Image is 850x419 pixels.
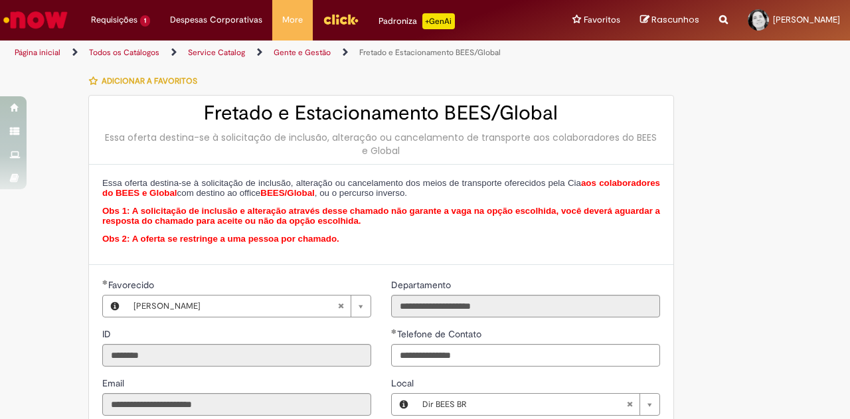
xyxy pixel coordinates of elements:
span: 1 [140,15,150,27]
span: [PERSON_NAME] [133,295,337,317]
span: Obrigatório Preenchido [391,329,397,334]
div: Essa oferta destina-se à solicitação de inclusão, alteração ou cancelamento de transporte aos col... [102,131,660,157]
a: Dir BEES BRLimpar campo Local [416,394,659,415]
span: Favoritos [584,13,620,27]
label: Somente leitura - Email [102,377,127,390]
img: click_logo_yellow_360x200.png [323,9,359,29]
input: Telefone de Contato [391,344,660,367]
button: Local, Visualizar este registro Dir BEES BR [392,394,416,415]
label: Somente leitura - Departamento [391,278,454,292]
button: Favorecido, Visualizar este registro Juliana Delgado de Carvalho Pereira [103,295,127,317]
span: Dir BEES BR [422,394,626,415]
span: aos colaboradores do BEES e Global [102,178,660,199]
span: BEES/Global [260,188,314,198]
input: Departamento [391,295,660,317]
span: Obs 1: A solicitação de inclusão e alteração através desse chamado não garante a vaga na opção es... [102,206,660,226]
span: [PERSON_NAME] [773,14,840,25]
p: +GenAi [422,13,455,29]
span: Somente leitura - ID [102,328,114,340]
span: Despesas Corporativas [170,13,262,27]
span: Rascunhos [651,13,699,26]
span: Necessários - Favorecido [108,279,157,291]
input: Email [102,393,371,416]
a: Fretado e Estacionamento BEES/Global [359,47,501,58]
div: Padroniza [379,13,455,29]
label: Somente leitura - ID [102,327,114,341]
abbr: Limpar campo Favorecido [331,295,351,317]
span: Essa oferta destina-se à solicitação de inclusão, alteração ou cancelamento dos meios de transpor... [102,178,660,199]
span: Adicionar a Favoritos [102,76,197,86]
a: Rascunhos [640,14,699,27]
span: Requisições [91,13,137,27]
ul: Trilhas de página [10,41,556,65]
a: [PERSON_NAME]Limpar campo Favorecido [127,295,371,317]
a: Service Catalog [188,47,245,58]
a: Página inicial [15,47,60,58]
span: Obrigatório Preenchido [102,280,108,285]
a: Gente e Gestão [274,47,331,58]
span: Obs 2: A oferta se restringe a uma pessoa por chamado. [102,234,339,244]
a: Todos os Catálogos [89,47,159,58]
input: ID [102,344,371,367]
span: More [282,13,303,27]
abbr: Limpar campo Local [620,394,639,415]
button: Adicionar a Favoritos [88,67,205,95]
span: Somente leitura - Departamento [391,279,454,291]
span: Somente leitura - Email [102,377,127,389]
span: Telefone de Contato [397,328,484,340]
span: Local [391,377,416,389]
h2: Fretado e Estacionamento BEES/Global [102,102,660,124]
img: ServiceNow [1,7,70,33]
